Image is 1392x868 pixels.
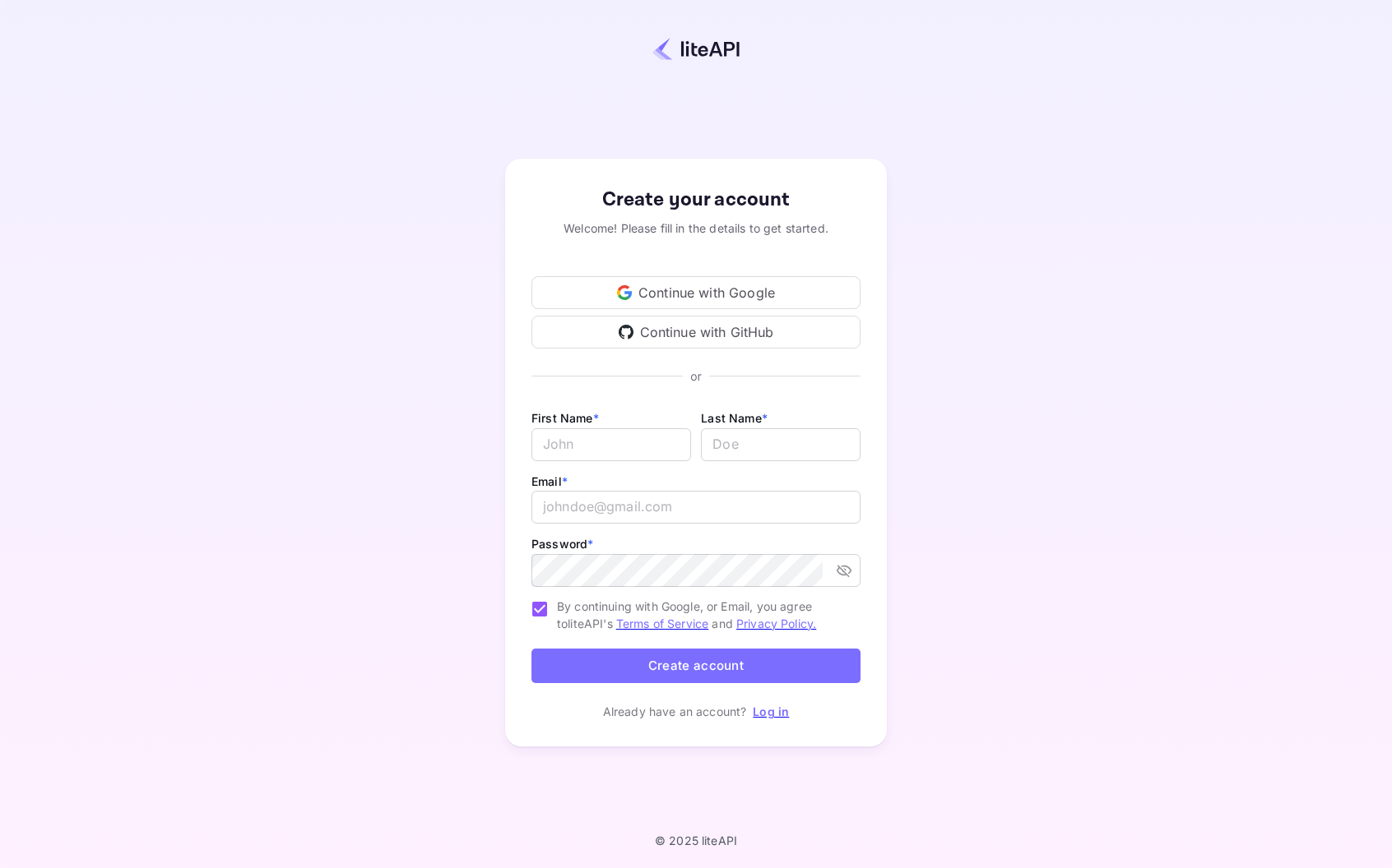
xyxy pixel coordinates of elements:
[531,316,861,349] div: Continue with GitHub
[603,703,747,720] p: Already have an account?
[616,616,708,630] a: Terms of Service
[829,556,859,585] button: toggle password visibility
[736,616,816,630] a: Privacy Policy.
[531,276,861,309] div: Continue with Google
[531,185,861,215] div: Create your account
[753,704,789,718] a: Log in
[655,833,737,847] p: © 2025 liteAPI
[531,474,568,488] label: Email
[557,598,847,632] span: By continuing with Google, or Email, you agree to liteAPI's and
[531,491,861,524] input: johndoe@gmail.com
[652,37,740,61] img: liteapi
[531,428,691,461] input: John
[701,411,768,425] label: Last Name
[531,411,599,425] label: First Name
[701,428,861,461] input: Doe
[531,649,861,684] button: Create account
[531,537,593,551] label: Password
[531,219,861,237] div: Welcome! Please fill in the details to get started.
